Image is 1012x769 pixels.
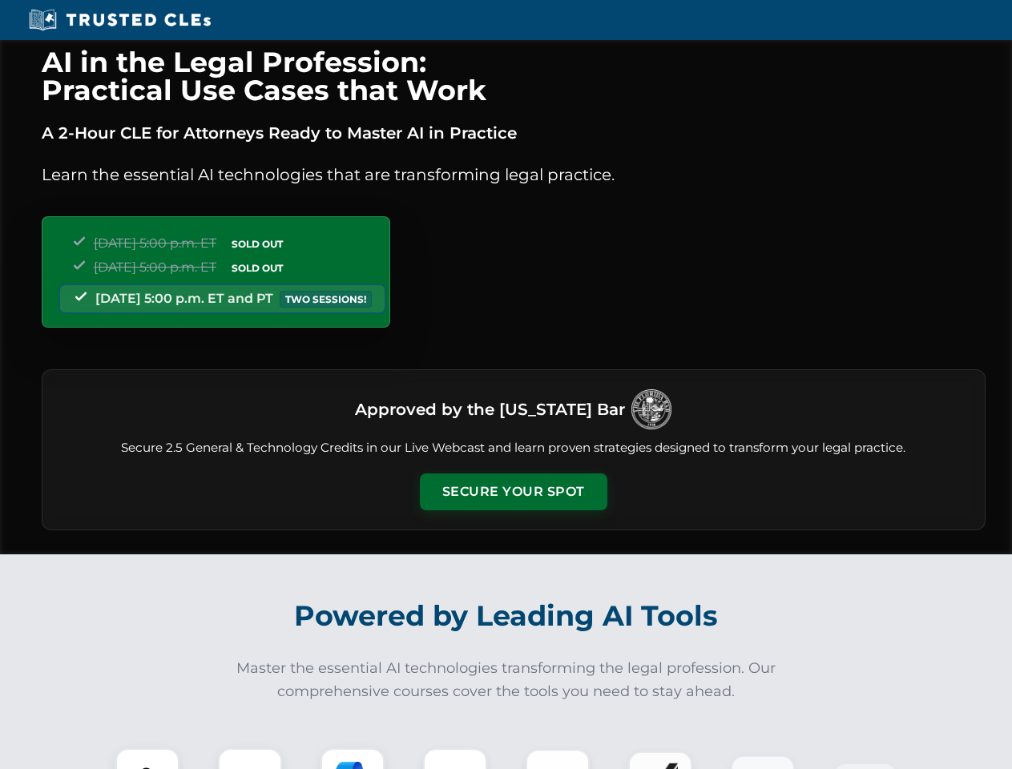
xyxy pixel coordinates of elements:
h2: Powered by Leading AI Tools [62,588,950,644]
img: Trusted CLEs [24,8,216,32]
button: Secure Your Spot [420,473,607,510]
span: [DATE] 5:00 p.m. ET [94,260,216,275]
span: SOLD OUT [226,236,288,252]
h3: Approved by the [US_STATE] Bar [355,395,625,424]
p: A 2-Hour CLE for Attorneys Ready to Master AI in Practice [42,120,986,146]
span: SOLD OUT [226,260,288,276]
p: Learn the essential AI technologies that are transforming legal practice. [42,162,986,187]
h1: AI in the Legal Profession: Practical Use Cases that Work [42,48,986,104]
img: Logo [631,389,671,429]
p: Master the essential AI technologies transforming the legal profession. Our comprehensive courses... [226,657,787,703]
span: [DATE] 5:00 p.m. ET [94,236,216,251]
p: Secure 2.5 General & Technology Credits in our Live Webcast and learn proven strategies designed ... [62,439,966,457]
